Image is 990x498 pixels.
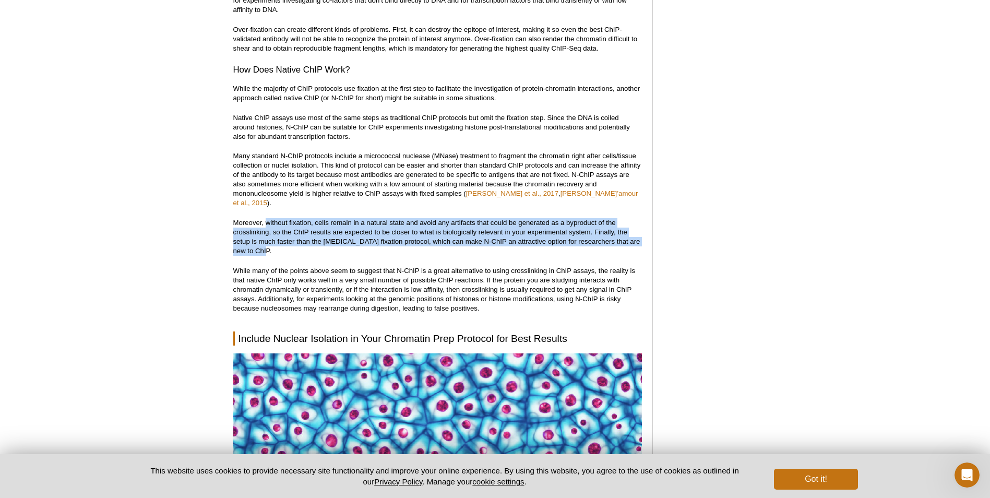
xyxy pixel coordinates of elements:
button: cookie settings [472,477,524,486]
p: Over-fixation can create different kinds of problems. First, it can destroy the epitope of intere... [233,25,642,53]
p: Native ChIP assays use most of the same steps as traditional ChIP protocols but omit the fixation... [233,113,642,141]
p: While many of the points above seem to suggest that N-ChIP is a great alternative to using crossl... [233,266,642,313]
a: [PERSON_NAME] et al., 2017 [466,189,558,197]
a: Privacy Policy [374,477,422,486]
p: This website uses cookies to provide necessary site functionality and improve your online experie... [133,465,757,487]
p: Moreover, without fixation, cells remain in a natural state and avoid any artifacts that could be... [233,218,642,256]
button: Got it! [774,469,857,490]
h2: Include Nuclear Isolation in Your Chromatin Prep Protocol for Best Results [233,331,642,346]
h3: How Does Native ChIP Work? [233,64,642,76]
p: Many standard N-ChIP protocols include a micrococcal nuclease (MNase) treatment to fragment the c... [233,151,642,208]
p: While the majority of ChIP protocols use fixation at the first step to facilitate the investigati... [233,84,642,103]
iframe: Intercom live chat [955,463,980,488]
